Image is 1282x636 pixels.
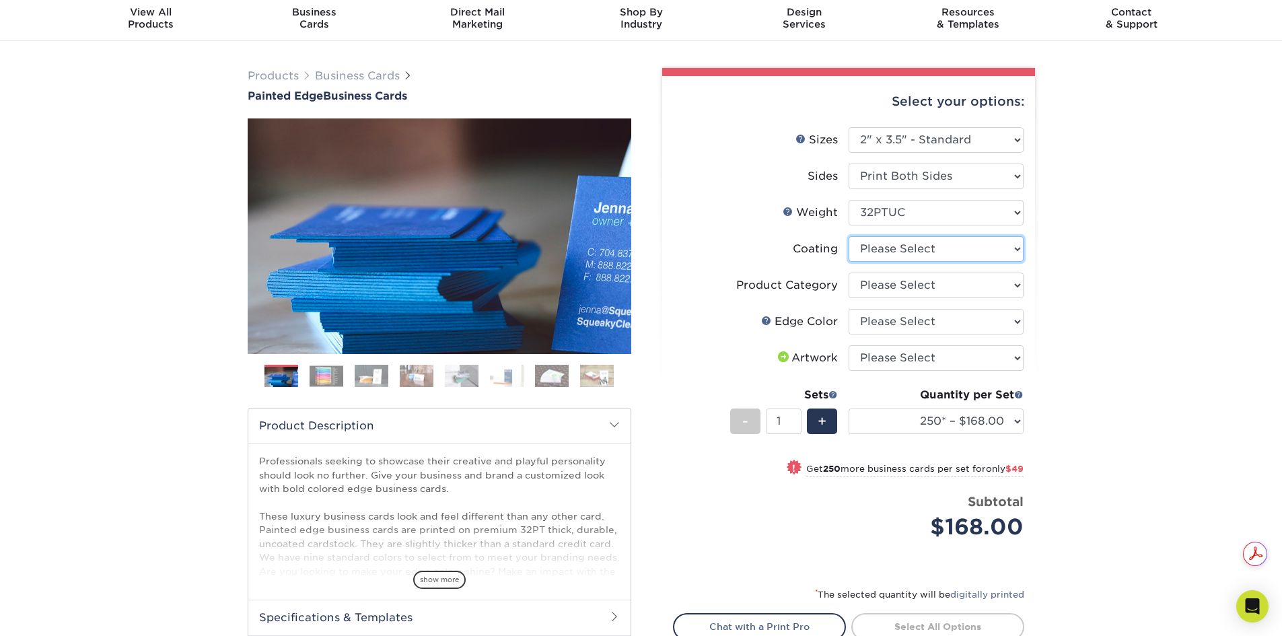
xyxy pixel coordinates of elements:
div: Cards [232,6,396,30]
div: Select your options: [673,76,1024,127]
img: Business Cards 02 [310,365,343,386]
div: Sizes [795,132,838,148]
span: Business [232,6,396,18]
strong: 250 [823,464,841,474]
div: Services [723,6,886,30]
span: ! [792,461,795,475]
span: show more [413,571,466,589]
img: Business Cards 06 [490,364,524,388]
div: Sets [730,387,838,403]
div: Quantity per Set [849,387,1024,403]
img: Business Cards 04 [400,364,433,388]
div: Industry [559,6,723,30]
div: Open Intercom Messenger [1236,590,1269,623]
div: & Templates [886,6,1050,30]
div: Products [69,6,233,30]
span: View All [69,6,233,18]
a: Business Cards [315,69,400,82]
div: $168.00 [859,511,1024,543]
span: - [742,411,748,431]
a: Products [248,69,299,82]
span: Painted Edge [248,90,323,102]
span: Shop By [559,6,723,18]
img: Painted Edge 01 [248,44,631,428]
span: + [818,411,826,431]
div: Weight [783,205,838,221]
img: Business Cards 03 [355,364,388,388]
span: Direct Mail [396,6,559,18]
h1: Business Cards [248,90,631,102]
span: Resources [886,6,1050,18]
div: Product Category [736,277,838,293]
div: Marketing [396,6,559,30]
span: Design [723,6,886,18]
small: The selected quantity will be [815,590,1024,600]
img: Business Cards 05 [445,364,478,388]
span: $49 [1005,464,1024,474]
h2: Specifications & Templates [248,600,631,635]
h2: Product Description [248,409,631,443]
strong: Subtotal [968,494,1024,509]
img: Business Cards 08 [580,364,614,388]
div: Edge Color [761,314,838,330]
a: Painted EdgeBusiness Cards [248,90,631,102]
img: Business Cards 07 [535,364,569,388]
div: Sides [808,168,838,184]
span: Contact [1050,6,1213,18]
span: only [986,464,1024,474]
a: digitally printed [950,590,1024,600]
small: Get more business cards per set for [806,464,1024,477]
div: Artwork [775,350,838,366]
div: & Support [1050,6,1213,30]
img: Business Cards 01 [264,360,298,394]
div: Coating [793,241,838,257]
